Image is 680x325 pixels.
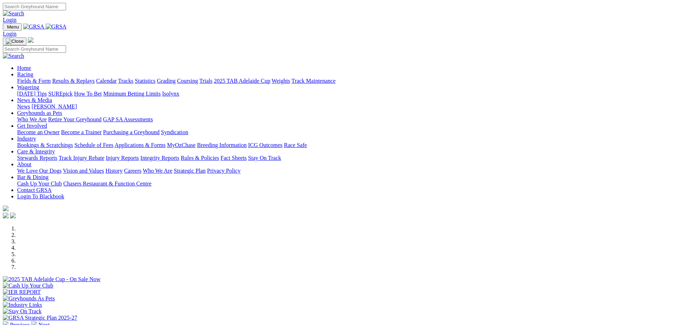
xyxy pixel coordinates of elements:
a: Syndication [161,129,188,135]
a: Login [3,17,16,23]
a: Privacy Policy [207,168,241,174]
a: Strategic Plan [174,168,206,174]
a: Home [17,65,31,71]
a: Fact Sheets [221,155,247,161]
a: Minimum Betting Limits [103,91,161,97]
a: Integrity Reports [140,155,179,161]
a: Purchasing a Greyhound [103,129,160,135]
a: Industry [17,136,36,142]
img: GRSA [46,24,67,30]
a: Coursing [177,78,198,84]
a: Racing [17,71,33,77]
a: Statistics [135,78,156,84]
a: Injury Reports [106,155,139,161]
a: Applications & Forms [115,142,166,148]
div: Racing [17,78,677,84]
a: Care & Integrity [17,148,55,154]
img: Cash Up Your Club [3,283,53,289]
a: SUREpick [48,91,72,97]
a: About [17,161,31,167]
img: GRSA Strategic Plan 2025-27 [3,315,77,321]
a: Track Injury Rebate [59,155,104,161]
a: Results & Replays [52,78,95,84]
img: Industry Links [3,302,42,308]
img: Search [3,53,24,59]
a: News & Media [17,97,52,103]
input: Search [3,3,66,10]
a: Calendar [96,78,117,84]
a: Tracks [118,78,134,84]
a: Get Involved [17,123,47,129]
a: Careers [124,168,141,174]
button: Toggle navigation [3,37,26,45]
a: Stewards Reports [17,155,57,161]
a: Isolynx [162,91,179,97]
a: Wagering [17,84,39,90]
div: Wagering [17,91,677,97]
a: 2025 TAB Adelaide Cup [214,78,270,84]
img: logo-grsa-white.png [3,205,9,211]
div: News & Media [17,103,677,110]
div: Care & Integrity [17,155,677,161]
img: facebook.svg [3,213,9,218]
a: Stay On Track [248,155,281,161]
a: Race Safe [284,142,307,148]
a: Track Maintenance [292,78,336,84]
a: Bookings & Scratchings [17,142,73,148]
div: Get Involved [17,129,677,136]
a: MyOzChase [167,142,196,148]
a: Vision and Values [63,168,104,174]
a: Bar & Dining [17,174,49,180]
a: Retire Your Greyhound [48,116,102,122]
div: Greyhounds as Pets [17,116,677,123]
div: Industry [17,142,677,148]
a: Who We Are [143,168,172,174]
a: Grading [157,78,176,84]
img: 2025 TAB Adelaide Cup - On Sale Now [3,276,101,283]
a: Login To Blackbook [17,193,64,199]
a: Who We Are [17,116,47,122]
img: IER REPORT [3,289,41,295]
button: Toggle navigation [3,23,22,31]
input: Search [3,45,66,53]
img: Search [3,10,24,17]
a: Breeding Information [197,142,247,148]
a: Fields & Form [17,78,51,84]
div: Bar & Dining [17,181,677,187]
img: twitter.svg [10,213,16,218]
a: Trials [199,78,212,84]
a: News [17,103,30,110]
a: How To Bet [74,91,102,97]
a: Rules & Policies [181,155,219,161]
a: Become an Owner [17,129,60,135]
img: GRSA [23,24,44,30]
a: ICG Outcomes [248,142,282,148]
img: Close [6,39,24,44]
img: logo-grsa-white.png [28,37,34,43]
a: [PERSON_NAME] [31,103,77,110]
a: GAP SA Assessments [103,116,153,122]
a: We Love Our Dogs [17,168,61,174]
img: Greyhounds As Pets [3,295,55,302]
a: Weights [272,78,290,84]
a: Schedule of Fees [74,142,113,148]
a: History [105,168,122,174]
a: Chasers Restaurant & Function Centre [63,181,151,187]
span: Menu [7,24,19,30]
a: Greyhounds as Pets [17,110,62,116]
a: Login [3,31,16,37]
img: Stay On Track [3,308,41,315]
a: Cash Up Your Club [17,181,62,187]
div: About [17,168,677,174]
a: Become a Trainer [61,129,102,135]
a: [DATE] Tips [17,91,47,97]
a: Contact GRSA [17,187,51,193]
